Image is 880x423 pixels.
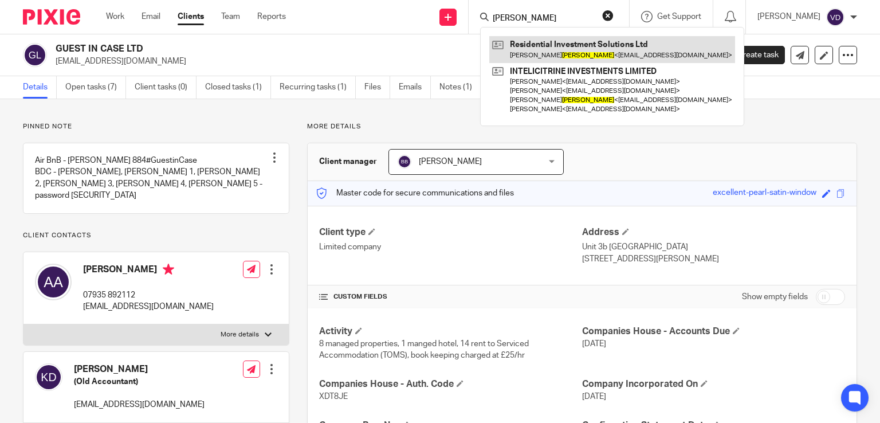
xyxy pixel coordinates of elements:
h4: Companies House - Auth. Code [319,378,582,390]
p: [EMAIL_ADDRESS][DOMAIN_NAME] [56,56,701,67]
h4: Address [582,226,845,238]
img: svg%3E [23,43,47,67]
p: Pinned note [23,122,289,131]
i: Primary [163,264,174,275]
a: Emails [399,76,431,99]
img: svg%3E [826,8,844,26]
p: 07935 892112 [83,289,214,301]
p: Limited company [319,241,582,253]
p: [PERSON_NAME] [757,11,820,22]
p: More details [307,122,857,131]
a: Email [142,11,160,22]
p: [STREET_ADDRESS][PERSON_NAME] [582,253,845,265]
p: Master code for secure communications and files [316,187,514,199]
a: Team [221,11,240,22]
h4: CUSTOM FIELDS [319,292,582,301]
h3: Client manager [319,156,377,167]
p: More details [221,330,259,339]
span: Get Support [657,13,701,21]
a: Closed tasks (1) [205,76,271,99]
a: Notes (1) [439,76,481,99]
span: XDT8JE [319,393,348,401]
a: Create task [718,46,785,64]
a: Work [106,11,124,22]
img: Pixie [23,9,80,25]
span: [PERSON_NAME] [419,158,482,166]
span: [DATE] [582,393,606,401]
label: Show empty fields [742,291,808,303]
a: Reports [257,11,286,22]
h4: Companies House - Accounts Due [582,326,845,338]
img: svg%3E [398,155,411,169]
a: Open tasks (7) [65,76,126,99]
div: excellent-pearl-satin-window [713,187,816,200]
a: Clients [178,11,204,22]
span: 8 managed properties, 1 manged hotel, 14 rent to Serviced Accommodation (TOMS), book keeping char... [319,340,529,359]
button: Clear [602,10,614,21]
h4: [PERSON_NAME] [74,363,205,375]
span: [DATE] [582,340,606,348]
a: Client tasks (0) [135,76,197,99]
a: Files [364,76,390,99]
a: Recurring tasks (1) [280,76,356,99]
h2: GUEST IN CASE LTD [56,43,572,55]
p: [EMAIL_ADDRESS][DOMAIN_NAME] [74,399,205,410]
h4: [PERSON_NAME] [83,264,214,278]
h4: Company Incorporated On [582,378,845,390]
input: Search [492,14,595,24]
h4: Activity [319,326,582,338]
h4: Client type [319,226,582,238]
p: Client contacts [23,231,289,240]
h5: (Old Accountant) [74,376,205,387]
p: Unit 3b [GEOGRAPHIC_DATA] [582,241,845,253]
p: [EMAIL_ADDRESS][DOMAIN_NAME] [83,301,214,312]
a: Details [23,76,57,99]
img: svg%3E [35,264,72,300]
img: svg%3E [35,363,62,391]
